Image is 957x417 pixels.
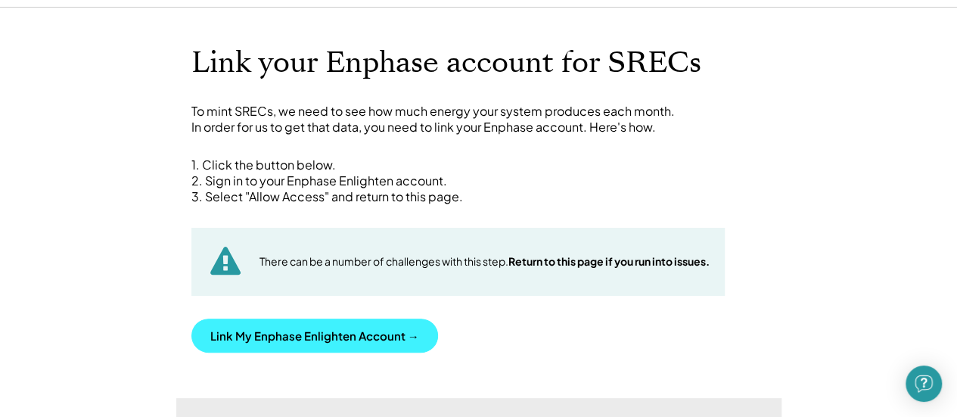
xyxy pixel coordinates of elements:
[191,104,766,135] div: To mint SRECs, we need to see how much energy your system produces each month. In order for us to...
[191,157,766,204] div: 1. Click the button below. 2. Sign in to your Enphase Enlighten account. 3. Select "Allow Access"...
[259,254,710,269] div: There can be a number of challenges with this step.
[191,45,766,81] h1: Link your Enphase account for SRECs
[906,366,942,402] div: Open Intercom Messenger
[191,319,438,353] button: Link My Enphase Enlighten Account →
[508,254,710,268] strong: Return to this page if you run into issues.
